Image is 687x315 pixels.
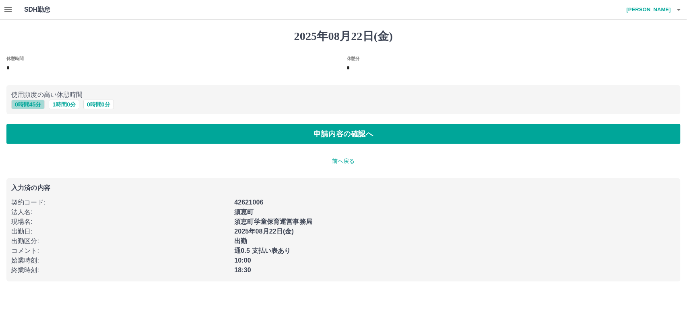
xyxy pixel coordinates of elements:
b: 10:00 [234,257,251,264]
b: 出勤 [234,238,247,244]
label: 休憩分 [347,55,360,61]
p: 始業時刻 : [11,256,229,265]
p: 入力済の内容 [11,185,676,191]
p: 終業時刻 : [11,265,229,275]
h1: 2025年08月22日(金) [6,29,681,43]
button: 0時間45分 [11,100,45,109]
p: 前へ戻る [6,157,681,165]
p: 法人名 : [11,207,229,217]
b: 18:30 [234,267,251,273]
button: 0時間0分 [83,100,114,109]
b: 通0.5 支払い表あり [234,247,291,254]
b: 2025年08月22日(金) [234,228,294,235]
p: 出勤区分 : [11,236,229,246]
button: 1時間0分 [49,100,79,109]
p: 現場名 : [11,217,229,227]
b: 須恵町学童保育運営事務局 [234,218,312,225]
b: 42621006 [234,199,263,206]
p: 契約コード : [11,198,229,207]
b: 須恵町 [234,209,254,215]
p: 使用頻度の高い休憩時間 [11,90,676,100]
p: コメント : [11,246,229,256]
p: 出勤日 : [11,227,229,236]
button: 申請内容の確認へ [6,124,681,144]
label: 休憩時間 [6,55,23,61]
